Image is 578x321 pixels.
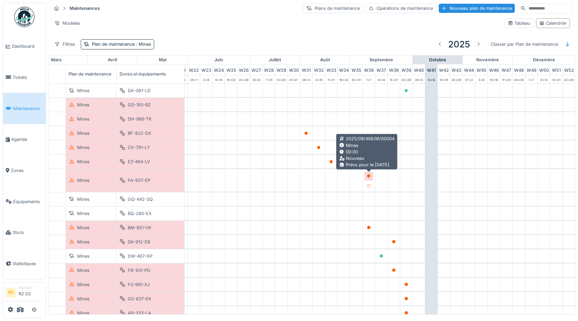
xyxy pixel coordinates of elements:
h3: 2025 [448,39,470,49]
div: Plans de maintenance [304,3,363,13]
div: W 44 [463,64,475,75]
div: 8 -> 14 [538,75,550,83]
div: 15 -> 21 [388,75,400,83]
div: Mines [339,142,394,149]
div: octobre [413,56,462,64]
div: Classer par Plan de maintenance [488,39,561,49]
a: Agenda [3,124,46,155]
div: 27 -> 2 [463,75,475,83]
div: mai [138,56,187,64]
div: mars [25,56,87,64]
div: 11 -> 17 [325,75,337,83]
div: BM-851-VK [128,224,151,231]
div: W 50 [538,64,550,75]
div: 3 -> 9 [475,75,487,83]
div: Mines [77,87,90,94]
div: W 52 [563,64,575,75]
div: Calendrier [539,20,567,26]
div: juin [188,56,250,64]
div: Mines [77,239,90,245]
div: W 24 [213,64,225,75]
span: Agenda [11,136,43,143]
div: BQ-280-EX [128,210,152,217]
div: W 30 [288,64,300,75]
div: FA-937-EP [128,177,150,184]
div: novembre [463,56,512,64]
div: W 28 [263,64,275,75]
a: Équipements [3,186,46,217]
span: : Mines [135,42,151,47]
div: 1 -> 7 [525,75,537,83]
div: 14 -> 20 [275,75,287,83]
div: Filtres [51,39,78,49]
div: Plan de maintenance [92,41,151,47]
div: Mines [77,281,90,288]
div: W 23 [200,64,212,75]
div: 7 -> 13 [263,75,275,83]
div: W 49 [525,64,537,75]
div: W 29 [275,64,287,75]
div: W 33 [325,64,337,75]
span: Dashboard [12,43,43,49]
div: FB-103-PG [128,267,150,274]
div: 2025/09/466/M/00004 [339,135,394,142]
div: Nouveau [339,155,394,162]
div: W 51 [550,64,562,75]
div: Mines [77,224,90,231]
div: août [300,56,350,64]
div: 17 -> 23 [500,75,512,83]
div: 25 -> 31 [350,75,362,83]
a: Zones [3,155,46,186]
div: Mines [77,102,90,108]
div: 20 -> 26 [450,75,462,83]
div: avril [88,56,137,64]
div: septembre [350,56,412,64]
div: juillet [250,56,300,64]
div: Prévu pour le [DATE] [339,162,394,168]
div: 00:00 [339,149,394,155]
div: 26 -> 1 [188,75,200,83]
div: 28 -> 3 [300,75,312,83]
div: W 34 [338,64,350,75]
span: Stock [13,229,43,236]
div: Plan de maintenance [66,64,134,83]
div: 10 -> 16 [488,75,500,83]
div: BF-822-DX [128,130,151,136]
div: 24 -> 30 [513,75,525,83]
img: Badge_color-CXgf-gQk.svg [14,7,34,27]
a: Tickets [3,62,46,93]
div: AB-333-LA [128,310,151,316]
div: W 43 [450,64,462,75]
div: Mines [77,296,90,302]
div: 1 -> 7 [363,75,375,83]
div: 6 -> 12 [425,75,437,83]
div: W 45 [475,64,487,75]
div: 2 -> 8 [200,75,212,83]
div: W 39 [400,64,412,75]
div: Nouveau plan de maintenance [439,4,515,13]
div: Manager [19,285,43,290]
div: 30 -> 6 [250,75,262,83]
div: 22 -> 28 [563,75,575,83]
a: Dashboard [3,31,46,62]
div: Mines [77,144,90,151]
div: GD-183-BZ [128,102,151,108]
span: Équipements [13,198,43,205]
div: Mines [77,210,90,217]
div: DK-912-EB [128,239,150,245]
li: RD [6,287,16,298]
div: Mines [77,116,90,122]
div: DH-986-TK [128,116,152,122]
div: W 36 [363,64,375,75]
div: FS-991-XJ [128,281,150,288]
div: 22 -> 28 [400,75,412,83]
div: décembre [513,56,575,64]
div: Zones et équipements [117,64,184,83]
a: Statistiques [3,248,46,279]
div: Mines [77,253,90,259]
div: W 47 [500,64,512,75]
div: Modèles [51,18,83,28]
div: W 40 [413,64,425,75]
span: Zones [11,167,43,174]
div: 21 -> 27 [288,75,300,83]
